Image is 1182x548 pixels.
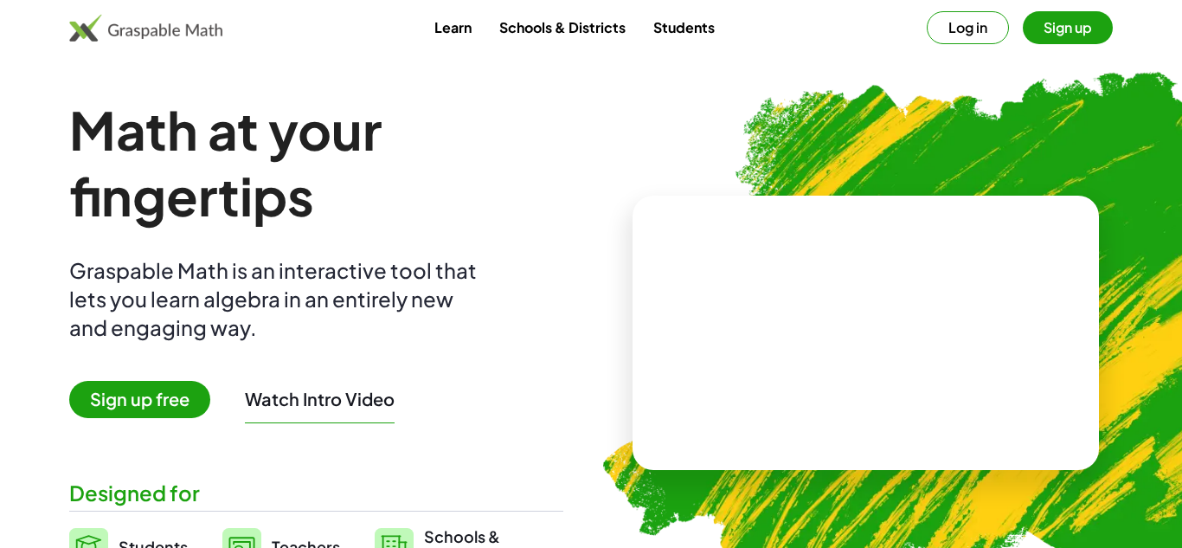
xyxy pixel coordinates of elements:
[245,388,395,410] button: Watch Intro Video
[69,97,563,229] h1: Math at your fingertips
[736,268,996,398] video: What is this? This is dynamic math notation. Dynamic math notation plays a central role in how Gr...
[927,11,1009,44] button: Log in
[485,11,639,43] a: Schools & Districts
[69,381,210,418] span: Sign up free
[421,11,485,43] a: Learn
[1023,11,1113,44] button: Sign up
[69,256,485,342] div: Graspable Math is an interactive tool that lets you learn algebra in an entirely new and engaging...
[69,479,563,507] div: Designed for
[639,11,729,43] a: Students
